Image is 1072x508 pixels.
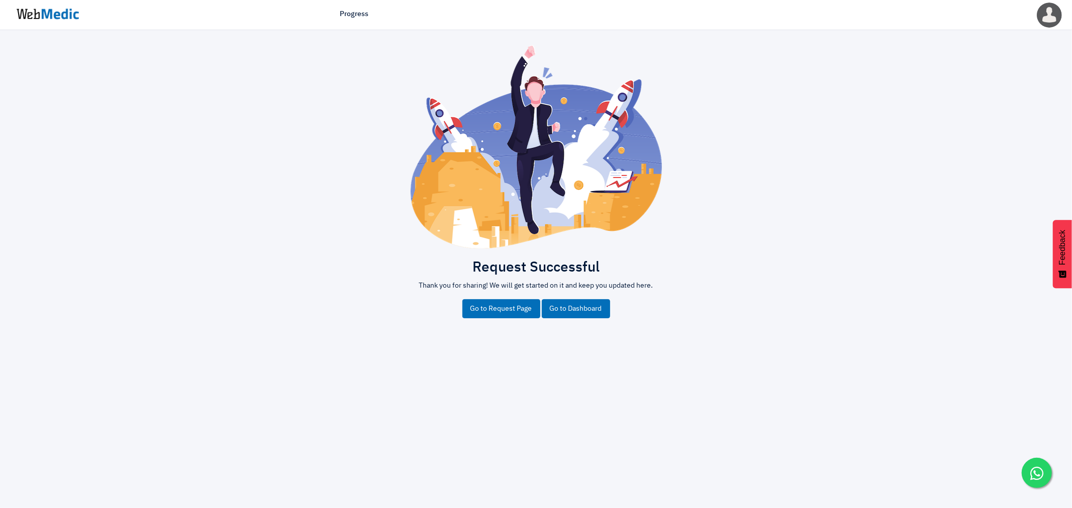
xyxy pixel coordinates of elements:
[1053,220,1072,288] button: Feedback - Show survey
[542,299,610,318] a: Go to Dashboard
[411,45,662,248] img: success.png
[250,281,823,291] p: Thank you for sharing! We will get started on it and keep you updated here.
[1058,230,1067,265] span: Feedback
[250,259,823,277] h2: Request Successful
[340,9,369,20] a: Progress
[462,299,540,318] a: Go to Request Page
